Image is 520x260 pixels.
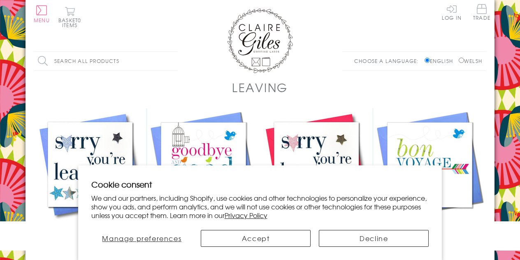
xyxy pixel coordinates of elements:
[201,230,311,247] button: Accept
[473,4,490,22] a: Trade
[260,108,373,221] img: Good Luck Card, Sorry You're Leaving Pink, Embellished with a padded star
[425,57,457,65] label: English
[34,5,50,23] button: Menu
[147,108,260,251] a: Good Luck Leaving Card, Bird Card, Goodbye and Good Luck £3.50 Add to Basket
[473,4,490,20] span: Trade
[34,16,50,24] span: Menu
[34,108,147,251] a: Good Luck Card, Sorry You're Leaving Blue, Embellished with a padded star £3.50 Add to Basket
[260,108,373,251] a: Good Luck Card, Sorry You're Leaving Pink, Embellished with a padded star £3.50 Add to Basket
[459,58,464,63] input: Welsh
[102,233,181,243] span: Manage preferences
[442,4,462,20] a: Log In
[459,57,482,65] label: Welsh
[58,7,81,28] button: Basket0 items
[319,230,429,247] button: Decline
[62,16,81,29] span: 0 items
[354,57,423,65] p: Choose a language:
[225,210,267,220] a: Privacy Policy
[34,52,178,70] input: Search all products
[91,230,193,247] button: Manage preferences
[373,108,486,221] img: Good Luck Leaving Card, Arrow and Bird, Bon Voyage
[91,194,429,219] p: We and our partners, including Shopify, use cookies and other technologies to personalize your ex...
[169,52,178,70] input: Search
[34,108,147,221] img: Good Luck Card, Sorry You're Leaving Blue, Embellished with a padded star
[373,108,486,251] a: Good Luck Leaving Card, Arrow and Bird, Bon Voyage £3.50 Add to Basket
[91,179,429,190] h2: Cookie consent
[147,108,260,221] img: Good Luck Leaving Card, Bird Card, Goodbye and Good Luck
[232,79,288,96] h1: Leaving
[425,58,430,63] input: English
[227,8,293,73] img: Claire Giles Greetings Cards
